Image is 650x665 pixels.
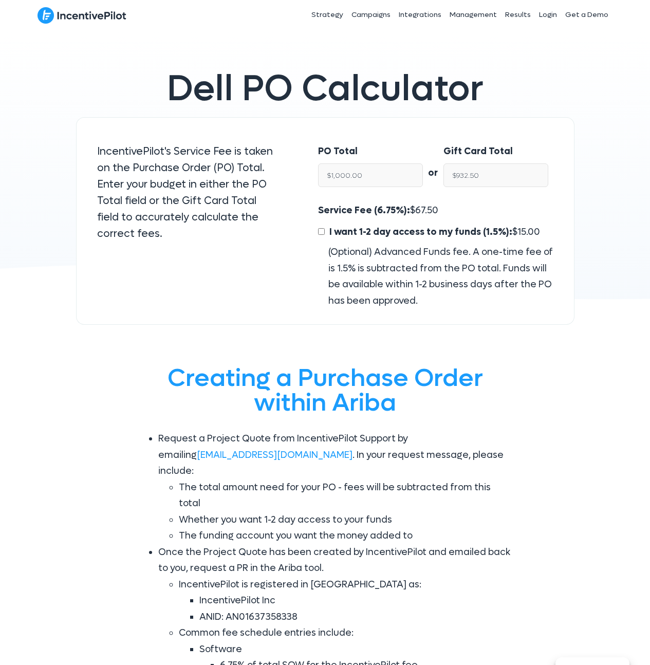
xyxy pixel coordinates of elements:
label: Gift Card Total [443,143,513,160]
span: 15.00 [517,226,540,238]
input: I want 1-2 day access to my funds (1.5%):$15.00 [318,228,325,235]
li: Whether you want 1-2 day access to your funds [179,512,513,528]
li: The total amount need for your PO - fees will be subtracted from this total [179,479,513,512]
a: Strategy [307,2,347,28]
p: IncentivePilot's Service Fee is taken on the Purchase Order (PO) Total. Enter your budget in eith... [97,143,277,242]
a: Management [445,2,501,28]
a: [EMAIL_ADDRESS][DOMAIN_NAME] [197,449,352,461]
div: $ [318,202,553,309]
li: IncentivePilot is registered in [GEOGRAPHIC_DATA] as: [179,577,513,625]
span: I want 1-2 day access to my funds (1.5%): [329,226,512,238]
nav: Header Menu [237,2,613,28]
a: Campaigns [347,2,395,28]
li: ANID: AN01637358338 [199,609,513,625]
li: Request a Project Quote from IncentivePilot Support by emailing . In your request message, please... [158,431,513,544]
li: The funding account you want the money added to [179,528,513,544]
span: $ [327,226,540,238]
li: IncentivePilot Inc [199,593,513,609]
a: Results [501,2,535,28]
span: Creating a Purchase Order within Ariba [168,362,483,419]
div: (Optional) Advanced Funds fee. A one-time fee of is 1.5% is subtracted from the PO total. Funds w... [318,244,553,309]
span: Service Fee (6.75%): [318,205,410,216]
span: 67.50 [415,205,438,216]
label: PO Total [318,143,358,160]
span: Dell PO Calculator [167,65,484,112]
div: or [423,143,443,181]
a: Integrations [395,2,445,28]
a: Get a Demo [561,2,612,28]
a: Login [535,2,561,28]
img: IncentivePilot [38,7,126,24]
